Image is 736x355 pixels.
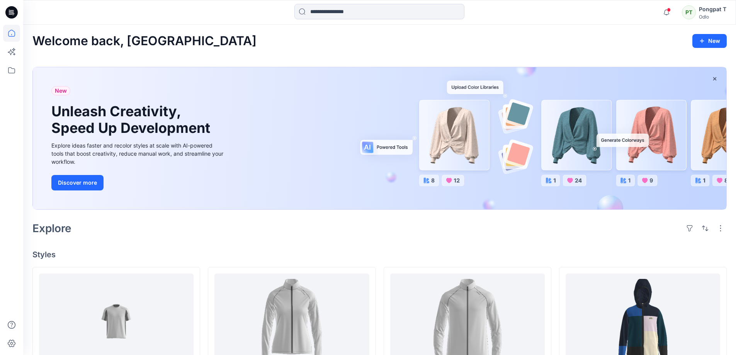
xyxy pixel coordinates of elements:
[682,5,696,19] div: PT
[55,86,67,95] span: New
[51,141,225,166] div: Explore ideas faster and recolor styles at scale with AI-powered tools that boost creativity, red...
[692,34,727,48] button: New
[699,14,726,20] div: Odlo
[32,222,71,234] h2: Explore
[51,175,225,190] a: Discover more
[51,103,214,136] h1: Unleash Creativity, Speed Up Development
[699,5,726,14] div: Pongpat T
[51,175,104,190] button: Discover more
[32,34,257,48] h2: Welcome back, [GEOGRAPHIC_DATA]
[32,250,727,259] h4: Styles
